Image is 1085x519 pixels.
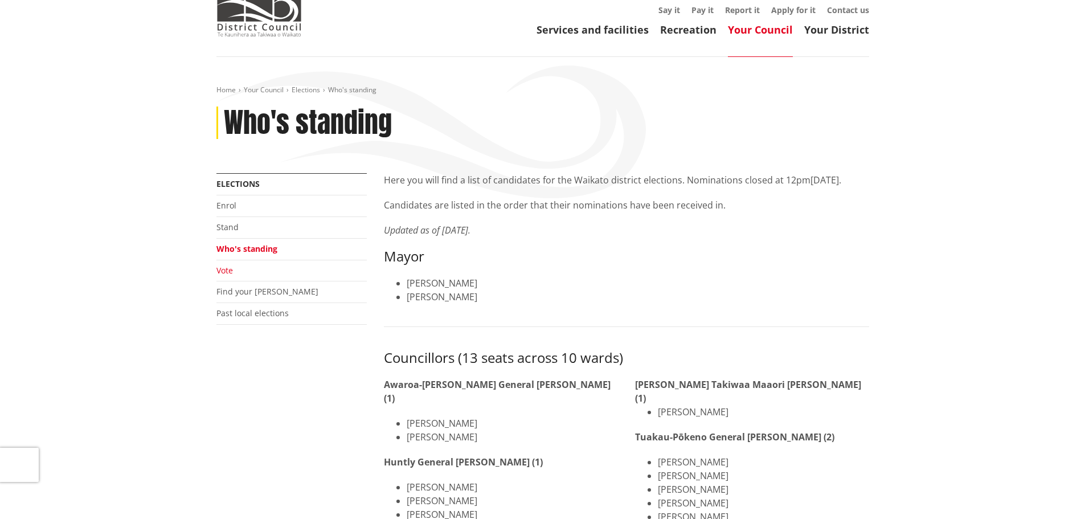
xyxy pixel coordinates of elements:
[827,5,869,15] a: Contact us
[216,286,318,297] a: Find your [PERSON_NAME]
[691,5,714,15] a: Pay it
[804,23,869,36] a: Your District
[407,480,618,494] li: [PERSON_NAME]
[407,494,618,508] li: [PERSON_NAME]
[384,248,869,265] h3: Mayor
[537,23,649,36] a: Services and facilities
[771,5,816,15] a: Apply for it
[216,178,260,189] a: Elections
[384,456,543,468] strong: Huntly General [PERSON_NAME] (1)
[728,23,793,36] a: Your Council
[384,350,869,366] h3: Councillors (13 seats across 10 wards)
[658,496,869,510] li: [PERSON_NAME]
[384,173,869,187] p: Here you will find a list of candidates for the Waikato district elections. Nominations closed at...
[216,308,289,318] a: Past local elections
[384,198,869,212] p: Candidates are listed in the order that their nominations have been received in.
[224,107,392,140] h1: Who's standing
[635,378,861,404] strong: [PERSON_NAME] Takiwaa Maaori [PERSON_NAME] (1)
[635,431,834,443] strong: Tuakau-Pōkeno General [PERSON_NAME] (2)
[658,405,869,419] li: [PERSON_NAME]
[658,469,869,483] li: [PERSON_NAME]
[1033,471,1074,512] iframe: Messenger Launcher
[244,85,284,95] a: Your Council
[407,290,869,304] li: [PERSON_NAME]
[407,276,869,290] li: [PERSON_NAME]
[658,483,869,496] li: [PERSON_NAME]
[658,455,869,469] li: [PERSON_NAME]
[658,5,680,15] a: Say it
[660,23,716,36] a: Recreation
[384,378,611,404] strong: Awaroa-[PERSON_NAME] General [PERSON_NAME] (1)
[725,5,760,15] a: Report it
[216,243,277,254] a: Who's standing
[328,85,376,95] span: Who's standing
[407,416,618,430] li: [PERSON_NAME]
[216,85,236,95] a: Home
[216,200,236,211] a: Enrol
[407,430,618,444] li: [PERSON_NAME]
[384,224,470,236] em: Updated as of [DATE].
[216,85,869,95] nav: breadcrumb
[216,222,239,232] a: Stand
[292,85,320,95] a: Elections
[216,265,233,276] a: Vote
